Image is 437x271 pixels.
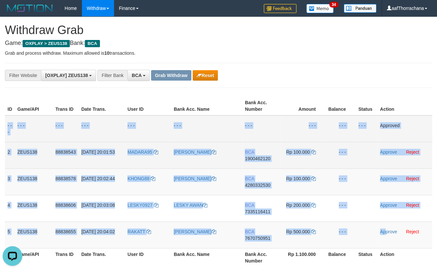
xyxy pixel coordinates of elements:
[356,248,377,267] th: Status
[286,203,310,208] span: Rp 200.000
[79,97,125,115] th: Date Trans.
[5,97,15,115] th: ID
[127,149,152,155] span: MADARA95
[356,115,377,142] td: - - -
[55,176,76,181] span: 88838578
[127,203,158,208] a: LESKY0927
[55,203,76,208] span: 88838606
[5,142,15,168] td: 2
[326,142,356,168] td: - - -
[344,4,376,13] img: panduan.png
[15,195,53,222] td: ZEUS138
[326,115,356,142] td: - - -
[245,229,254,234] span: BCA
[127,70,150,81] button: BCA
[245,149,254,155] span: BCA
[311,149,316,155] a: Copy 100000 to clipboard
[127,176,149,181] span: KHONG88
[280,97,326,115] th: Amount
[311,229,316,234] a: Copy 500000 to clipboard
[326,222,356,248] td: - - -
[280,115,326,142] td: - - -
[245,209,270,214] span: Copy 7335116411 to clipboard
[41,70,96,81] button: [OXPLAY] ZEUS138
[311,176,316,181] a: Copy 100000 to clipboard
[45,73,88,78] span: [OXPLAY] ZEUS138
[193,70,218,81] button: Reset
[23,40,70,47] span: OXPLAY > ZEUS138
[377,97,432,115] th: Action
[406,149,419,155] a: Reject
[406,176,419,181] a: Reject
[245,156,270,161] span: Copy 1900462120 to clipboard
[311,203,316,208] a: Copy 200000 to clipboard
[245,203,254,208] span: BCA
[151,70,191,81] button: Grab Withdraw
[380,229,397,234] a: Approve
[377,115,432,142] td: Approved
[326,195,356,222] td: - - -
[15,248,53,267] th: Game/API
[406,229,419,234] a: Reject
[171,97,242,115] th: Bank Acc. Name
[326,97,356,115] th: Balance
[125,97,171,115] th: User ID
[79,115,125,142] td: - - -
[81,229,115,234] span: [DATE] 20:04:02
[174,229,216,234] a: [PERSON_NAME]
[171,115,242,142] td: - - -
[3,3,22,22] button: Open LiveChat chat widget
[245,183,270,188] span: Copy 4280332530 to clipboard
[125,115,171,142] td: - - -
[127,149,158,155] a: MADARA95
[286,229,310,234] span: Rp 500.000
[5,40,432,47] h4: Game: Bank:
[5,24,432,37] h1: Withdraw Grab
[264,4,296,13] img: Feedback.jpg
[280,248,326,267] th: Rp 1.100.000
[377,248,432,267] th: Action
[242,115,280,142] td: - - -
[380,149,397,155] a: Approve
[174,203,207,208] a: LESKY AWAN
[5,168,15,195] td: 3
[127,203,152,208] span: LESKY0927
[286,149,310,155] span: Rp 100.000
[356,97,377,115] th: Status
[242,97,280,115] th: Bank Acc. Number
[174,149,216,155] a: [PERSON_NAME]
[245,176,254,181] span: BCA
[81,176,115,181] span: [DATE] 20:02:44
[79,248,125,267] th: Date Trans.
[15,222,53,248] td: ZEUS138
[127,229,151,234] a: RAKATT
[132,73,142,78] span: BCA
[5,222,15,248] td: 5
[171,248,242,267] th: Bank Acc. Name
[15,115,53,142] td: - - -
[286,176,310,181] span: Rp 100.000
[97,70,127,81] div: Filter Bank
[380,176,397,181] a: Approve
[81,203,115,208] span: [DATE] 20:03:08
[127,229,145,234] span: RAKATT
[326,168,356,195] td: - - -
[15,168,53,195] td: ZEUS138
[245,236,270,241] span: Copy 7670750951 to clipboard
[329,2,338,8] span: 34
[15,97,53,115] th: Game/API
[380,203,397,208] a: Approve
[127,176,155,181] a: KHONG88
[85,40,100,47] span: BCA
[174,176,216,181] a: [PERSON_NAME]
[81,149,115,155] span: [DATE] 20:01:53
[15,142,53,168] td: ZEUS138
[326,248,356,267] th: Balance
[104,50,109,56] strong: 10
[53,115,79,142] td: - - -
[5,115,15,142] td: - - -
[55,149,76,155] span: 88838543
[5,3,55,13] img: MOTION_logo.png
[306,4,334,13] img: Button%20Memo.svg
[406,203,419,208] a: Reject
